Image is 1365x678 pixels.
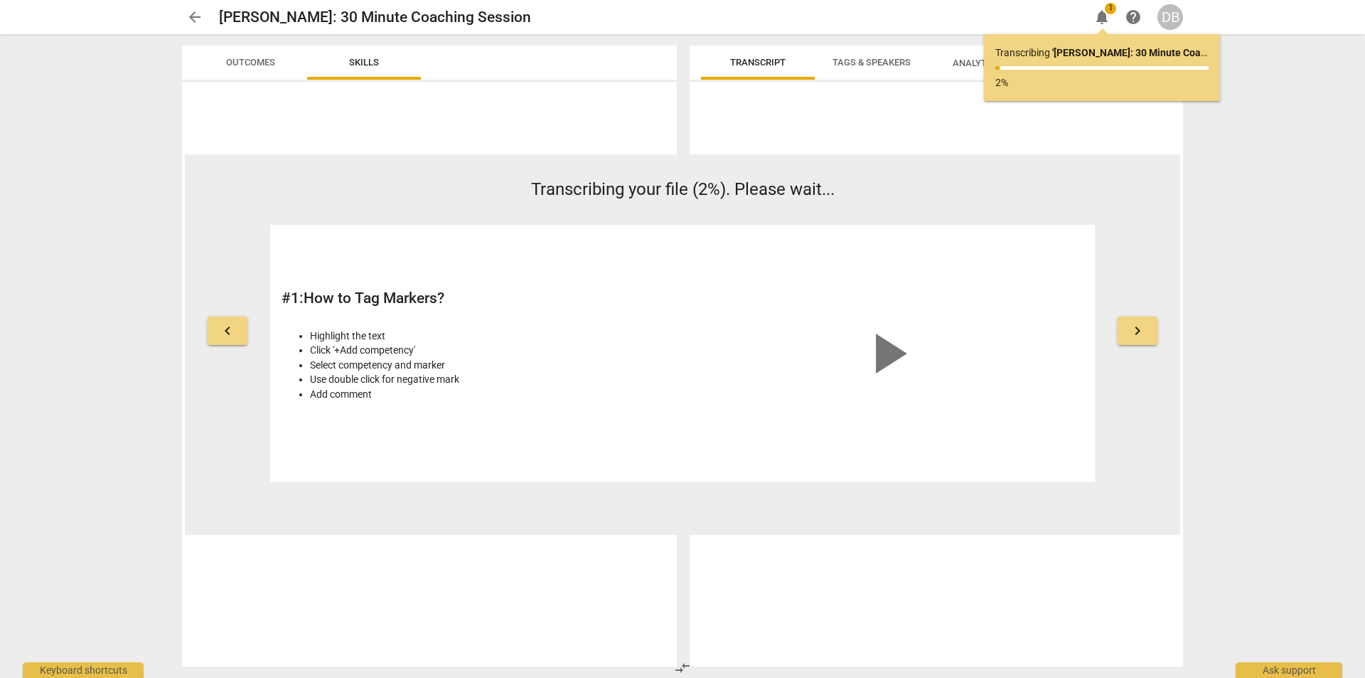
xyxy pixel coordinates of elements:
[1125,9,1142,26] span: help
[310,329,675,344] li: Highlight the text
[282,290,675,307] h2: # 1 : How to Tag Markers?
[219,9,531,26] h2: [PERSON_NAME]: 30 Minute Coaching Session
[1093,9,1110,26] span: notifications
[953,58,1019,68] span: Analytics
[219,322,236,339] span: keyboard_arrow_left
[310,358,675,373] li: Select competency and marker
[310,387,675,402] li: Add comment
[1089,4,1115,30] button: Notifications
[1236,662,1342,678] div: Ask support
[833,57,911,68] span: Tags & Speakers
[226,57,275,68] span: Outcomes
[310,343,675,358] li: Click '+Add competency'
[1052,47,1265,58] b: ' [PERSON_NAME]: 30 Minute Coaching Session '
[1105,3,1116,14] span: 1
[310,372,675,387] li: Use double click for negative mark
[1157,4,1183,30] button: DB
[1129,322,1146,339] span: keyboard_arrow_right
[995,75,1209,90] p: 2%
[1120,4,1146,30] a: Help
[674,660,691,677] span: compare_arrows
[995,46,1209,60] p: Transcribing ...
[531,179,835,199] span: Transcribing your file (2%). Please wait...
[23,662,144,678] div: Keyboard shortcuts
[349,57,379,68] span: Skills
[730,57,786,68] span: Transcript
[186,9,203,26] span: arrow_back
[853,319,921,388] span: play_arrow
